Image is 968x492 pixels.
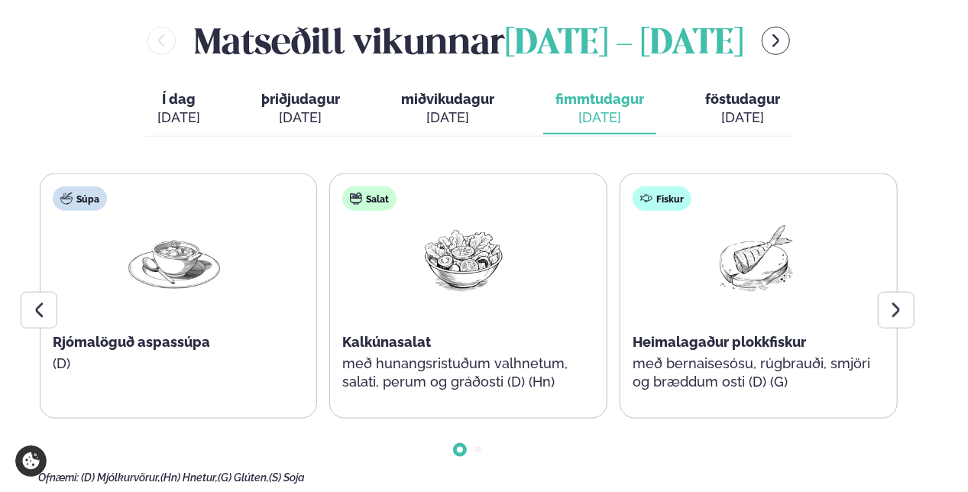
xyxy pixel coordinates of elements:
img: Fish.png [705,223,803,294]
div: [DATE] [401,108,494,127]
button: menu-btn-left [147,27,176,55]
div: Súpa [53,186,107,211]
p: með hunangsristuðum valhnetum, salati, perum og gráðosti (D) (Hn) [342,354,585,391]
span: (S) Soja [269,471,305,484]
p: með bernaisesósu, rúgbrauði, smjöri og bræddum osti (D) (G) [633,354,876,391]
button: þriðjudagur [DATE] [249,84,352,134]
button: miðvikudagur [DATE] [389,84,507,134]
div: [DATE] [705,108,780,127]
span: þriðjudagur [261,91,340,107]
div: [DATE] [157,108,200,127]
span: Heimalagaður plokkfiskur [633,334,806,350]
div: [DATE] [555,108,644,127]
span: (Hn) Hnetur, [160,471,218,484]
div: [DATE] [261,108,340,127]
span: fimmtudagur [555,91,644,107]
span: Ofnæmi: [38,471,79,484]
button: föstudagur [DATE] [693,84,792,134]
button: menu-btn-right [762,27,790,55]
button: fimmtudagur [DATE] [543,84,656,134]
img: Salad.png [415,223,513,294]
img: Soup.png [125,223,223,294]
span: Go to slide 1 [457,447,463,453]
a: Cookie settings [15,445,47,477]
img: salad.svg [350,193,362,205]
span: miðvikudagur [401,91,494,107]
span: (G) Glúten, [218,471,269,484]
img: soup.svg [60,193,73,205]
span: [DATE] - [DATE] [505,28,743,61]
span: (D) Mjólkurvörur, [81,471,160,484]
span: Kalkúnasalat [342,334,431,350]
img: fish.svg [640,193,652,205]
button: Í dag [DATE] [145,84,212,134]
span: Í dag [157,90,200,108]
h2: Matseðill vikunnar [194,16,743,66]
span: Rjómalöguð aspassúpa [53,334,210,350]
span: Go to slide 2 [475,447,481,453]
p: (D) [53,354,296,373]
div: Salat [342,186,397,211]
span: föstudagur [705,91,780,107]
div: Fiskur [633,186,691,211]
